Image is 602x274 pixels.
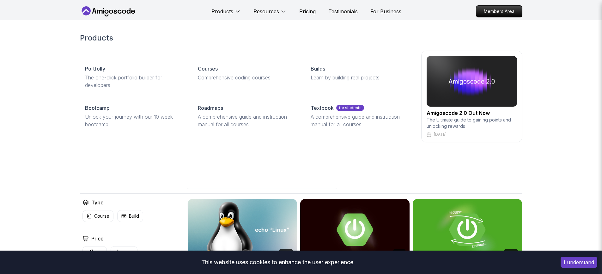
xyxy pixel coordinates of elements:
[281,250,291,255] p: 6.00h
[427,109,517,117] h2: Amigoscode 2.0 Out Now
[299,8,316,15] a: Pricing
[129,213,139,219] p: Build
[253,8,287,20] button: Resources
[117,210,143,222] button: Build
[370,8,401,15] a: For Business
[300,199,410,260] img: Advanced Spring Boot card
[198,74,295,81] p: Comprehensive coding courses
[80,99,188,133] a: BootcampUnlock your journey with our 10 week bootcamp
[94,213,109,219] p: Course
[85,113,183,128] p: Unlock your journey with our 10 week bootcamp
[82,246,107,258] button: Pro
[91,235,104,242] h2: Price
[80,60,188,94] a: PortfollyThe one-click portfolio builder for developers
[328,8,358,15] a: Testimonials
[111,246,137,258] button: Free
[85,74,183,89] p: The one-click portfolio builder for developers
[434,132,447,137] p: [DATE]
[188,199,297,260] img: Linux Fundamentals card
[476,5,522,17] a: Members Area
[336,105,364,111] p: for students
[198,104,223,112] p: Roadmaps
[5,255,551,269] div: This website uses cookies to enhance the user experience.
[306,99,413,133] a: Textbookfor studentsA comprehensive guide and instruction manual for all courses
[311,113,408,128] p: A comprehensive guide and instruction manual for all courses
[85,104,110,112] p: Bootcamp
[80,33,522,43] h2: Products
[311,74,408,81] p: Learn by building real projects
[211,8,241,20] button: Products
[193,99,301,133] a: RoadmapsA comprehensive guide and instruction manual for all courses
[413,199,522,260] img: Building APIs with Spring Boot card
[82,210,113,222] button: Course
[421,51,522,142] a: amigoscode 2.0Amigoscode 2.0 Out NowThe Ultimate guide to gaining points and unlocking rewards[DATE]
[311,65,325,72] p: Builds
[476,6,522,17] p: Members Area
[311,104,334,112] p: Textbook
[198,113,295,128] p: A comprehensive guide and instruction manual for all courses
[561,257,597,268] button: Accept cookies
[427,117,517,129] p: The Ultimate guide to gaining points and unlocking rewards
[427,56,517,107] img: amigoscode 2.0
[91,199,104,206] h2: Type
[306,60,413,86] a: BuildsLearn by building real projects
[198,65,218,72] p: Courses
[193,60,301,86] a: CoursesComprehensive coding courses
[211,8,233,15] p: Products
[85,65,105,72] p: Portfolly
[506,250,516,255] p: 3.30h
[124,249,133,256] p: Free
[95,249,103,256] p: Pro
[253,8,279,15] p: Resources
[395,250,404,255] p: 5.18h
